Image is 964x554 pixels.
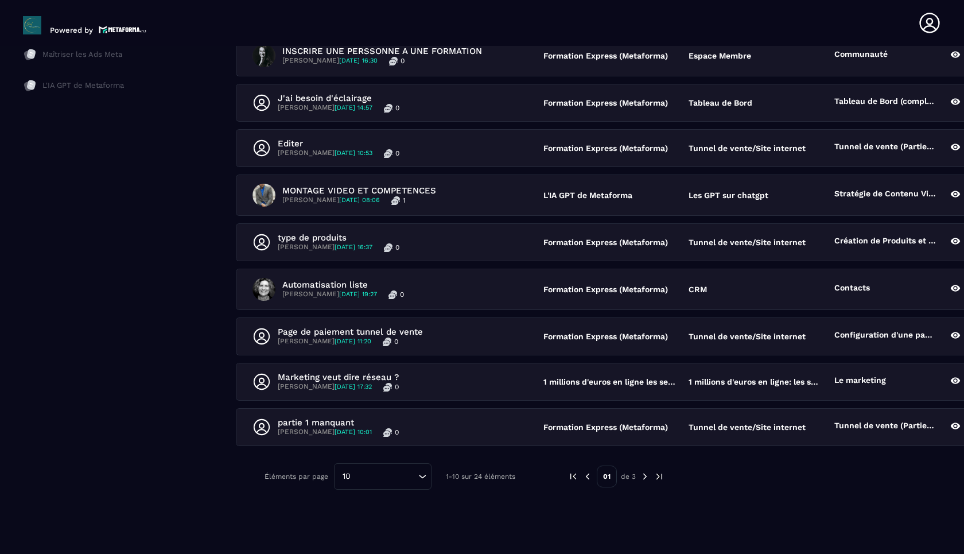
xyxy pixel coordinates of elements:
[689,144,806,153] p: Tunnel de vente/Site internet
[621,472,636,481] p: de 3
[394,337,398,346] p: 0
[834,236,936,249] p: Création de Produits et Options de Paiement 🛒
[99,25,147,34] img: logo
[335,383,372,390] span: [DATE] 17:32
[42,49,122,60] p: Maîtriser les Ads Meta
[401,56,405,65] p: 0
[23,79,37,92] img: formation-icon-inac.db86bb20.svg
[282,185,436,196] p: MONTAGE VIDEO ET COMPETENCES
[543,144,677,153] p: Formation Express (Metaforma)
[640,471,650,482] img: next
[543,238,677,247] p: Formation Express (Metaforma)
[278,243,372,252] p: [PERSON_NAME]
[278,149,372,158] p: [PERSON_NAME]
[278,428,372,437] p: [PERSON_NAME]
[689,51,751,60] p: Espace Membre
[339,290,377,298] span: [DATE] 19:27
[23,16,41,34] img: logo-branding
[282,46,482,56] p: INSCRIRE UNE PERSSONNE A UNE FORMATION
[395,243,399,252] p: 0
[278,337,371,346] p: [PERSON_NAME]
[834,375,886,388] p: Le marketing
[334,463,432,490] div: Search for option
[278,327,423,337] p: Page de paiement tunnel de vente
[278,93,399,103] p: J'ai besoin d'éclairage
[282,280,404,290] p: Automatisation liste
[543,332,677,341] p: Formation Express (Metaforma)
[543,191,677,200] p: L'IA GPT de Metaforma
[282,290,377,299] p: [PERSON_NAME]
[23,48,37,61] img: formation-icon-inac.db86bb20.svg
[278,138,399,149] p: Editer
[278,103,372,113] p: [PERSON_NAME]
[834,330,936,343] p: Configuration d'une page de paiement sur Metaforma
[355,470,415,483] input: Search for option
[543,98,677,107] p: Formation Express (Metaforma)
[265,472,328,481] p: Éléments par page
[278,382,372,392] p: [PERSON_NAME]
[282,196,380,205] p: [PERSON_NAME]
[689,191,768,200] p: Les GPT sur chatgpt
[339,196,380,204] span: [DATE] 08:06
[543,377,677,386] p: 1 millions d'euros en ligne les secrets
[339,470,355,483] span: 10
[339,57,378,64] span: [DATE] 16:30
[446,472,515,481] p: 1-10 sur 24 éléments
[689,285,707,294] p: CRM
[395,428,399,437] p: 0
[834,283,870,296] p: Contacts
[834,189,936,202] p: Stratégie de Contenu Vidéo: Générez des idées et scripts vidéos viraux pour booster votre audience
[834,96,936,109] p: Tableau de Bord (complet)
[278,372,399,382] p: Marketing veut dire réseau ?
[834,49,888,62] p: Communauté
[543,51,677,60] p: Formation Express (Metaforma)
[689,423,806,432] p: Tunnel de vente/Site internet
[400,290,404,299] p: 0
[50,26,93,34] p: Powered by
[335,428,372,436] span: [DATE] 10:01
[278,417,399,428] p: partie 1 manquant
[403,196,406,205] p: 1
[395,382,399,392] p: 0
[582,471,593,482] img: prev
[568,471,578,482] img: prev
[278,233,399,243] p: type de produits
[654,471,664,482] img: next
[834,421,936,433] p: Tunnel de vente (Partie 3)
[689,98,752,107] p: Tableau de Bord
[597,466,617,487] p: 01
[335,104,372,111] span: [DATE] 14:57
[335,149,372,157] span: [DATE] 10:53
[543,423,677,432] p: Formation Express (Metaforma)
[282,56,378,65] p: [PERSON_NAME]
[335,243,372,251] span: [DATE] 16:37
[543,285,677,294] p: Formation Express (Metaforma)
[689,332,806,341] p: Tunnel de vente/Site internet
[689,238,806,247] p: Tunnel de vente/Site internet
[42,80,124,91] p: L'IA GPT de Metaforma
[335,338,371,345] span: [DATE] 11:20
[834,142,936,154] p: Tunnel de vente (Partie 3)
[395,149,399,158] p: 0
[395,103,399,113] p: 0
[689,377,822,386] p: 1 millions d'euros en ligne: les secrets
